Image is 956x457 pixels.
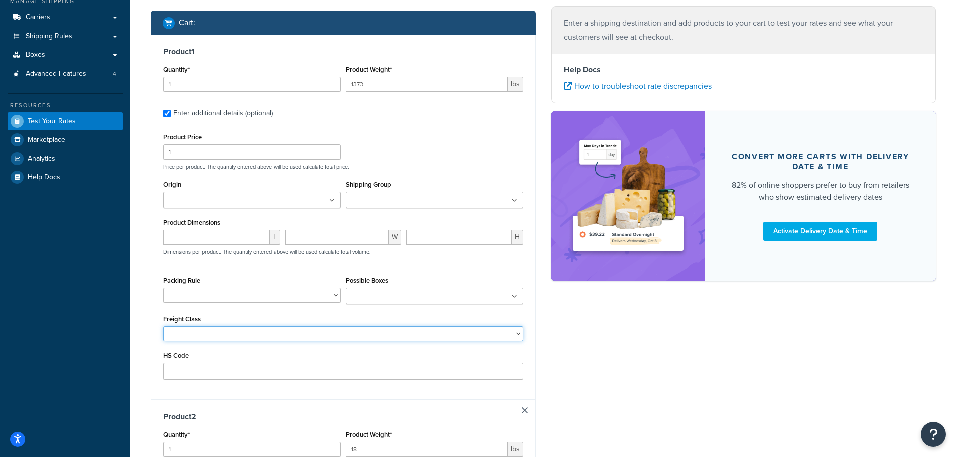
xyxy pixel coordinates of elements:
label: Product Dimensions [163,219,220,226]
img: feature-image-ddt-36eae7f7280da8017bfb280eaccd9c446f90b1fe08728e4019434db127062ab4.png [566,126,690,266]
input: 0 [163,77,341,92]
a: Test Your Rates [8,112,123,130]
input: 0 [163,442,341,457]
input: Enter additional details (optional) [163,110,171,117]
label: Product Weight* [346,431,392,438]
span: Carriers [26,13,50,22]
label: Shipping Group [346,181,391,188]
a: Boxes [8,46,123,64]
span: Analytics [28,155,55,163]
label: Packing Rule [163,277,200,284]
span: Help Docs [28,173,60,182]
p: Enter a shipping destination and add products to your cart to test your rates and see what your c... [564,16,924,44]
div: Resources [8,101,123,110]
a: Shipping Rules [8,27,123,46]
button: Open Resource Center [921,422,946,447]
label: Possible Boxes [346,277,388,284]
label: HS Code [163,352,189,359]
h3: Product 1 [163,47,523,57]
p: Dimensions per product. The quantity entered above will be used calculate total volume. [161,248,371,255]
div: 82% of online shoppers prefer to buy from retailers who show estimated delivery dates [729,179,912,203]
span: lbs [508,442,523,457]
span: Marketplace [28,136,65,144]
label: Product Weight* [346,66,392,73]
h3: Product 2 [163,412,523,422]
div: Enter additional details (optional) [173,106,273,120]
label: Quantity* [163,431,190,438]
a: Marketplace [8,131,123,149]
span: Boxes [26,51,45,59]
h2: Cart : [179,18,195,27]
span: Test Your Rates [28,117,76,126]
a: Help Docs [8,168,123,186]
li: Advanced Features [8,65,123,83]
a: How to troubleshoot rate discrepancies [564,80,712,92]
input: 0.00 [346,442,508,457]
label: Freight Class [163,315,201,323]
p: Price per product. The quantity entered above will be used calculate total price. [161,163,526,170]
a: Carriers [8,8,123,27]
span: L [270,230,280,245]
span: lbs [508,77,523,92]
h4: Help Docs [564,64,924,76]
label: Origin [163,181,181,188]
a: Advanced Features4 [8,65,123,83]
span: 4 [113,70,116,78]
span: Shipping Rules [26,32,72,41]
a: Remove Item [522,407,528,413]
span: W [389,230,401,245]
label: Quantity* [163,66,190,73]
div: Convert more carts with delivery date & time [729,151,912,172]
a: Activate Delivery Date & Time [763,222,877,241]
span: H [512,230,523,245]
label: Product Price [163,133,202,141]
a: Analytics [8,149,123,168]
input: 0.00 [346,77,508,92]
span: Advanced Features [26,70,86,78]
